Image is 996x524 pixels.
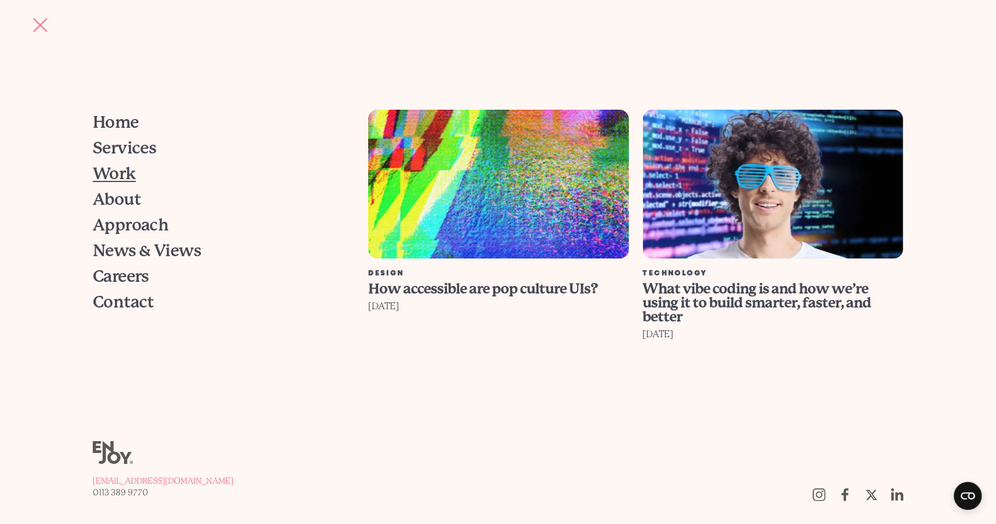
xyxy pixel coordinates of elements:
div: [DATE] [368,298,629,315]
a: Follow us on Instagram [806,482,832,508]
div: Keywords by Traffic [129,69,197,76]
span: Contact [93,294,154,310]
span: Home [93,114,139,131]
a: Work [93,161,336,187]
span: 0113 389 9770 [93,488,148,497]
span: What vibe coding is and how we’re using it to build smarter, faster, and better [643,281,872,325]
span: Services [93,140,156,156]
a: Services [93,135,336,161]
a: About [93,187,336,212]
div: Technology [643,270,904,277]
div: Domain Overview [44,69,104,76]
a: Follow us on Twitter [858,482,885,508]
a: Home [93,110,336,135]
span: How accessible are pop culture UIs? [368,281,597,297]
a: 0113 389 9770 [93,487,233,498]
button: Site navigation [28,13,53,37]
img: tab_keywords_by_traffic_grey.svg [116,68,125,77]
img: How accessible are pop culture UIs? [368,110,629,258]
a: Follow us on Facebook [832,482,858,508]
img: What vibe coding is and how we’re using it to build smarter, faster, and better [643,110,904,258]
div: Domain: [DOMAIN_NAME] [30,30,128,40]
a: How accessible are pop culture UIs? Design How accessible are pop culture UIs? [DATE] [361,110,636,393]
span: [EMAIL_ADDRESS][DOMAIN_NAME] [93,476,233,485]
img: logo_orange.svg [19,19,28,28]
span: News & Views [93,243,201,259]
a: https://uk.linkedin.com/company/enjoy-digital [885,482,911,508]
img: tab_domain_overview_orange.svg [32,68,41,77]
span: Approach [93,217,169,233]
span: About [93,191,141,208]
span: Careers [93,268,149,285]
a: Approach [93,212,336,238]
a: Careers [93,264,336,289]
div: Design [368,270,629,277]
a: What vibe coding is and how we’re using it to build smarter, faster, and better Technology What v... [636,110,911,393]
button: Open CMP widget [954,482,982,510]
span: Work [93,166,136,182]
a: Contact [93,289,336,315]
div: [DATE] [643,326,904,343]
a: News & Views [93,238,336,264]
a: [EMAIL_ADDRESS][DOMAIN_NAME] [93,475,233,487]
div: v 4.0.25 [33,19,57,28]
img: website_grey.svg [19,30,28,40]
